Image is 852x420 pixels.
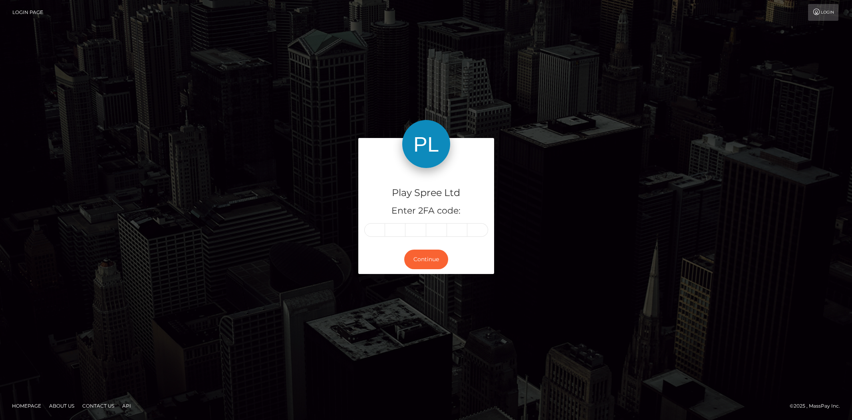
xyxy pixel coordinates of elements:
a: API [119,400,134,412]
a: Contact Us [79,400,117,412]
a: Login Page [12,4,43,21]
a: About Us [46,400,77,412]
h5: Enter 2FA code: [364,205,488,217]
div: © 2025 , MassPay Inc. [790,402,846,410]
img: Play Spree Ltd [402,120,450,168]
a: Login [808,4,838,21]
h4: Play Spree Ltd [364,186,488,200]
a: Homepage [9,400,44,412]
button: Continue [404,250,448,269]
